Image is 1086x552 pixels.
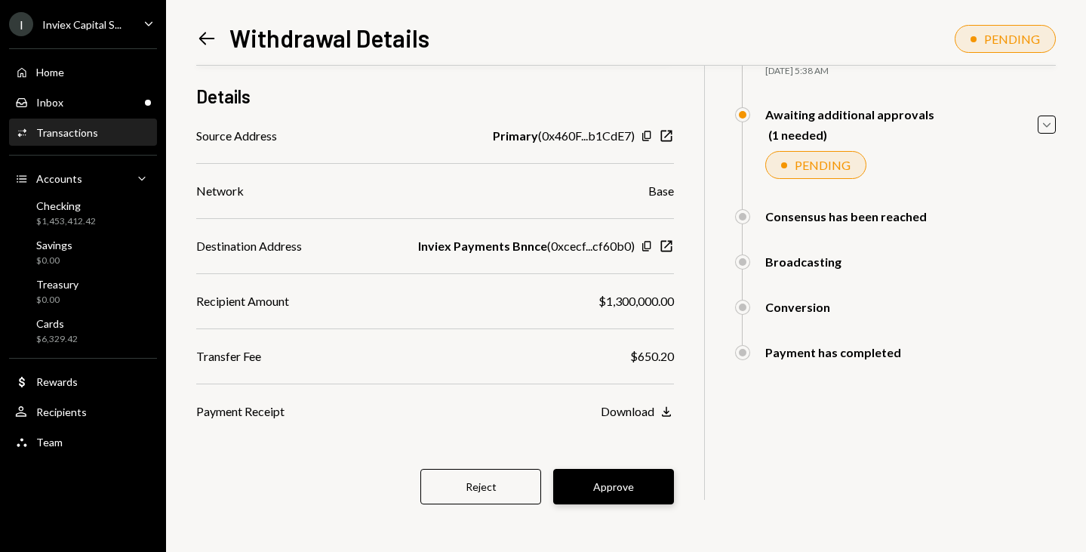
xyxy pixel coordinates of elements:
div: Inviex Capital S... [42,18,122,31]
div: Transfer Fee [196,347,261,365]
div: Broadcasting [765,254,841,269]
div: Cards [36,317,78,330]
a: Savings$0.00 [9,234,157,270]
div: Base [648,182,674,200]
div: Transactions [36,126,98,139]
div: I [9,12,33,36]
button: Reject [420,469,541,504]
b: Primary [493,127,538,145]
a: Accounts [9,165,157,192]
div: $0.00 [36,294,78,307]
button: Download [601,404,674,421]
div: Accounts [36,172,82,185]
div: $1,453,412.42 [36,215,96,228]
a: Treasury$0.00 [9,273,157,310]
a: Home [9,58,157,85]
h1: Withdrawal Details [229,23,429,53]
div: ( 0x460F...b1CdE7 ) [493,127,635,145]
div: Checking [36,199,96,212]
div: Network [196,182,244,200]
div: Inbox [36,96,63,109]
a: Transactions [9,119,157,146]
b: Inviex Payments Bnnce [418,237,547,255]
div: Rewards [36,375,78,388]
div: (1 needed) [768,128,934,142]
a: Cards$6,329.42 [9,313,157,349]
div: Recipients [36,406,87,418]
div: PENDING [795,158,851,172]
a: Inbox [9,88,157,116]
div: Destination Address [196,237,302,255]
div: Team [36,436,63,449]
h3: Details [196,84,251,109]
div: Source Address [196,127,277,145]
div: ( 0xcecf...cf60b0 ) [418,237,635,255]
div: Conversion [765,300,830,314]
div: Payment has completed [765,345,901,359]
div: $6,329.42 [36,333,78,346]
div: $650.20 [630,347,674,365]
div: Recipient Amount [196,292,289,310]
div: Home [36,66,64,79]
a: Recipients [9,398,157,425]
div: Consensus has been reached [765,209,927,224]
div: Payment Receipt [196,402,285,421]
div: $1,300,000.00 [598,292,674,310]
a: Rewards [9,368,157,395]
div: $0.00 [36,254,72,267]
a: Checking$1,453,412.42 [9,195,157,231]
div: [DATE] 5:38 AM [765,65,1056,78]
div: PENDING [984,32,1040,46]
div: Download [601,404,654,418]
div: Awaiting additional approvals [765,107,934,122]
a: Team [9,428,157,455]
div: Savings [36,239,72,251]
button: Approve [553,469,674,504]
div: Treasury [36,278,78,291]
